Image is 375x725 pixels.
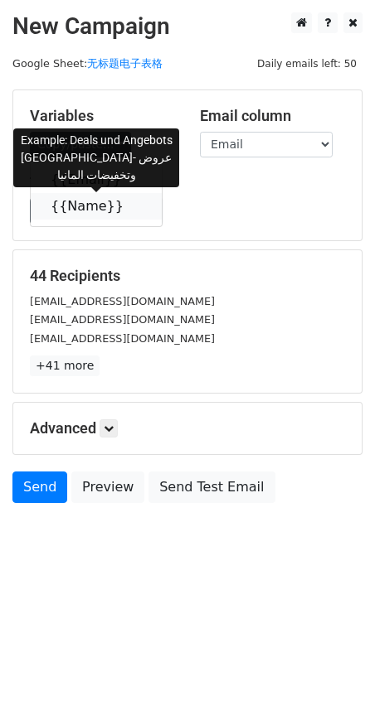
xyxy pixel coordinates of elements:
[30,107,175,125] h5: Variables
[12,471,67,503] a: Send
[12,57,163,70] small: Google Sheet:
[251,57,363,70] a: Daily emails left: 50
[71,471,144,503] a: Preview
[292,645,375,725] iframe: Chat Widget
[30,313,215,326] small: [EMAIL_ADDRESS][DOMAIN_NAME]
[30,332,215,345] small: [EMAIL_ADDRESS][DOMAIN_NAME]
[251,55,363,73] span: Daily emails left: 50
[30,267,345,285] h5: 44 Recipients
[12,12,363,41] h2: New Campaign
[30,355,100,376] a: +41 more
[30,419,345,437] h5: Advanced
[149,471,275,503] a: Send Test Email
[13,128,179,187] div: Example: Deals und Angebots [GEOGRAPHIC_DATA]- عروض وتخفيضات المانيا
[31,193,162,220] a: {{Name}}
[200,107,345,125] h5: Email column
[292,645,375,725] div: 聊天小组件
[30,295,215,307] small: [EMAIL_ADDRESS][DOMAIN_NAME]
[87,57,163,70] a: 无标题电子表格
